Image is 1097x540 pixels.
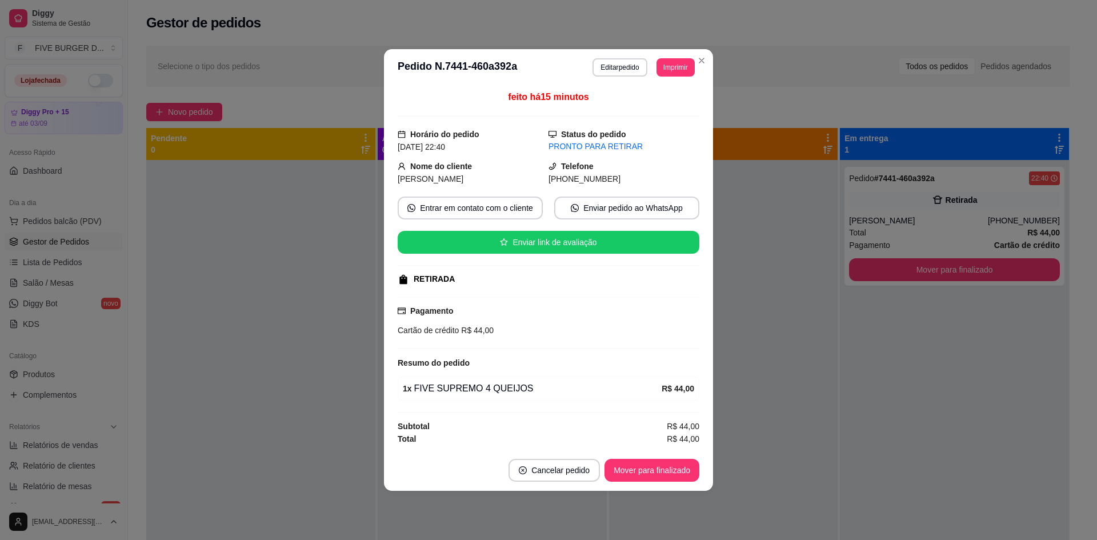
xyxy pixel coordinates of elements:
strong: Horário do pedido [410,130,479,139]
button: whats-appEntrar em contato com o cliente [398,197,543,219]
span: star [500,238,508,246]
div: FIVE SUPREMO 4 QUEIJOS [403,382,662,395]
span: desktop [548,130,556,138]
span: whats-app [571,204,579,212]
span: user [398,162,406,170]
strong: Telefone [561,162,594,171]
span: close-circle [519,466,527,474]
strong: 1 x [403,384,412,393]
button: Mover para finalizado [604,459,699,482]
h3: Pedido N. 7441-460a392a [398,58,517,77]
strong: Pagamento [410,306,453,315]
div: RETIRADA [414,273,455,285]
span: [PHONE_NUMBER] [548,174,620,183]
strong: Resumo do pedido [398,358,470,367]
span: R$ 44,00 [459,326,494,335]
button: whats-appEnviar pedido ao WhatsApp [554,197,699,219]
span: R$ 44,00 [667,420,699,433]
button: starEnviar link de avaliação [398,231,699,254]
span: whats-app [407,204,415,212]
span: Cartão de crédito [398,326,459,335]
span: calendar [398,130,406,138]
strong: Subtotal [398,422,430,431]
span: feito há 15 minutos [508,92,588,102]
span: [DATE] 22:40 [398,142,445,151]
strong: Total [398,434,416,443]
span: credit-card [398,307,406,315]
button: Editarpedido [592,58,647,77]
button: Imprimir [656,58,695,77]
strong: R$ 44,00 [662,384,694,393]
strong: Status do pedido [561,130,626,139]
span: phone [548,162,556,170]
div: PRONTO PARA RETIRAR [548,141,699,153]
button: close-circleCancelar pedido [509,459,600,482]
span: [PERSON_NAME] [398,174,463,183]
button: Close [692,51,711,70]
strong: Nome do cliente [410,162,472,171]
span: R$ 44,00 [667,433,699,445]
